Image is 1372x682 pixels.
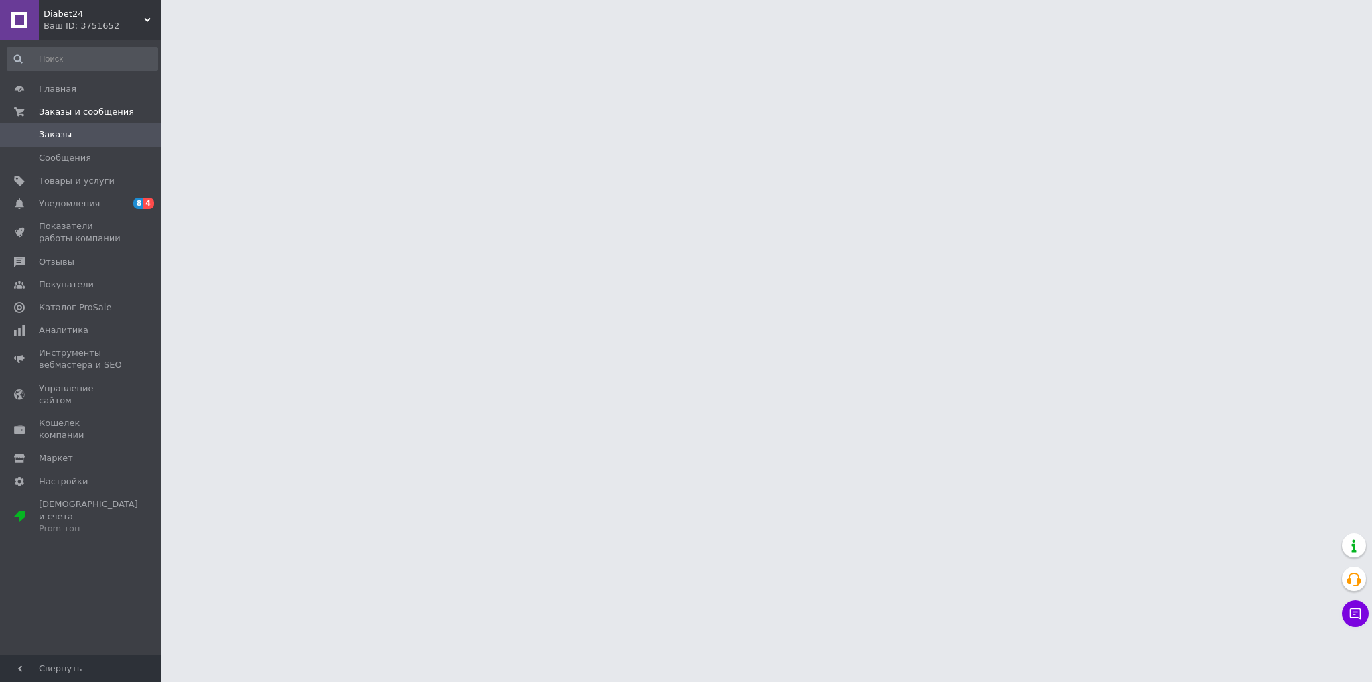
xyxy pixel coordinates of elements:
span: Настройки [39,476,88,488]
span: Покупатели [39,279,94,291]
span: Заказы и сообщения [39,106,134,118]
span: Отзывы [39,256,74,268]
input: Поиск [7,47,158,71]
span: Управление сайтом [39,383,124,407]
span: Аналитика [39,324,88,336]
span: 8 [133,198,144,209]
span: Показатели работы компании [39,220,124,245]
span: Diabet24 [44,8,144,20]
span: 4 [143,198,154,209]
span: Кошелек компании [39,417,124,441]
span: [DEMOGRAPHIC_DATA] и счета [39,498,138,535]
div: Ваш ID: 3751652 [44,20,161,32]
button: Чат с покупателем [1342,600,1369,627]
span: Инструменты вебмастера и SEO [39,347,124,371]
span: Главная [39,83,76,95]
div: Prom топ [39,523,138,535]
span: Маркет [39,452,73,464]
span: Сообщения [39,152,91,164]
span: Заказы [39,129,72,141]
span: Каталог ProSale [39,301,111,314]
span: Товары и услуги [39,175,115,187]
span: Уведомления [39,198,100,210]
